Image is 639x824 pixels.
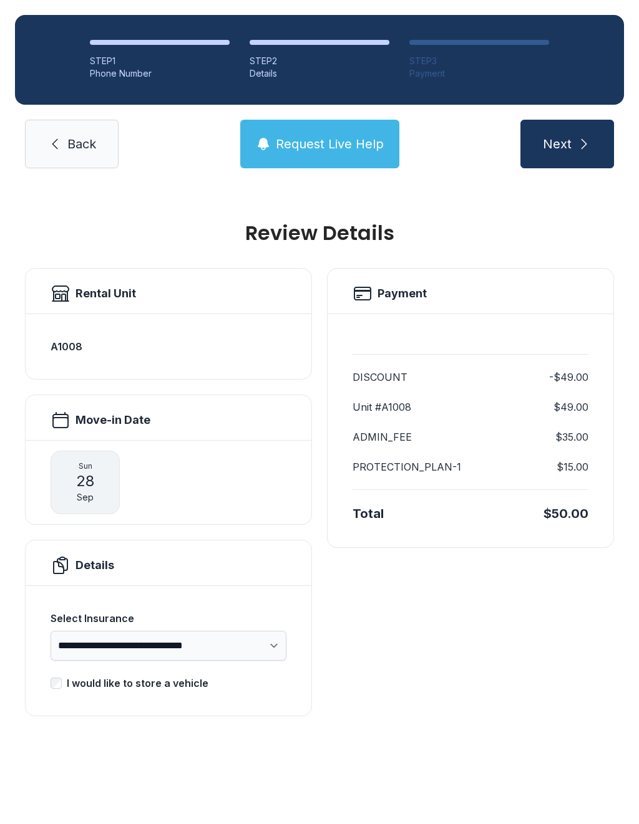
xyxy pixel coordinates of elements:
h2: Payment [378,285,427,302]
div: $50.00 [544,505,588,522]
h1: Review Details [25,223,614,243]
div: STEP 1 [90,55,230,67]
span: Sep [77,491,94,504]
h2: Move-in Date [76,411,150,429]
span: Back [67,135,96,153]
dd: -$49.00 [549,370,588,385]
span: Request Live Help [276,135,384,153]
dt: Unit #A1008 [353,400,411,414]
div: Select Insurance [51,611,286,626]
div: Phone Number [90,67,230,80]
div: Payment [409,67,549,80]
dd: $35.00 [555,429,588,444]
dd: $49.00 [554,400,588,414]
div: STEP 2 [250,55,389,67]
div: Details [250,67,389,80]
div: Total [353,505,384,522]
dt: PROTECTION_PLAN-1 [353,459,461,474]
dd: $15.00 [557,459,588,474]
dt: ADMIN_FEE [353,429,412,444]
select: Select Insurance [51,631,286,661]
div: I would like to store a vehicle [67,676,208,691]
span: Sun [79,461,92,471]
h2: Details [76,557,114,574]
div: STEP 3 [409,55,549,67]
h2: Rental Unit [76,285,136,302]
h3: A1008 [51,339,286,354]
span: 28 [76,471,94,491]
span: Next [543,135,572,153]
dt: DISCOUNT [353,370,407,385]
